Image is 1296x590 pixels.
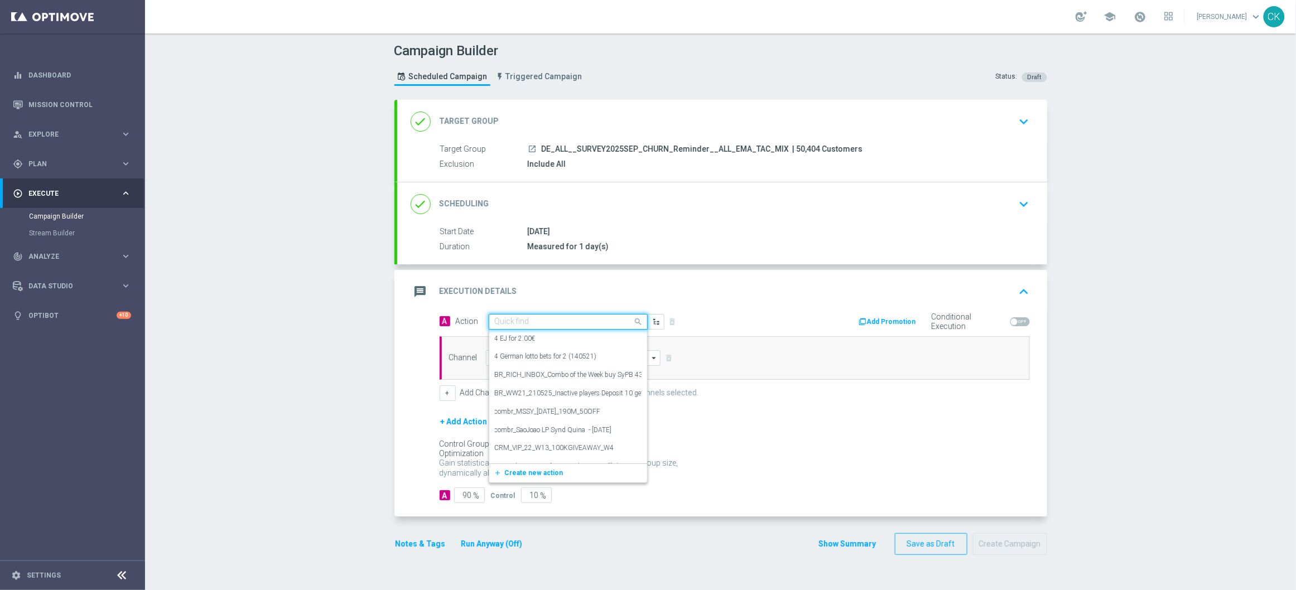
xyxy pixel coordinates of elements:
div: A [440,490,450,500]
label: Exclusion [440,159,528,170]
span: Create new action [505,469,563,477]
button: Show Summary [818,538,877,550]
label: Add Channel [460,388,504,398]
button: lightbulb Optibot +10 [12,311,132,320]
i: launch [528,144,537,153]
h1: Campaign Builder [394,43,588,59]
label: BR_RICH_INBOX_Combo of the Week buy SyPB 43 SySM get 10 SC Piggybank_10_2021 [495,370,754,380]
span: Explore [28,131,121,138]
i: add_new [494,469,505,477]
i: person_search [13,129,23,139]
div: Data Studio [13,281,121,291]
span: Triggered Campaign [506,72,582,81]
span: Plan [28,161,121,167]
div: Status: [996,72,1018,82]
a: Stream Builder [29,229,116,238]
div: equalizer Dashboard [12,71,132,80]
i: lightbulb [13,311,23,321]
div: Campaign Builder [29,208,144,225]
a: Triggered Campaign [493,67,585,86]
label: Channel [449,353,478,362]
h2: Execution Details [440,286,517,297]
span: A [440,316,450,326]
div: [DATE] [528,226,1025,237]
label: BR_WW21_210525_Inactive players Deposit 10 get 65 [495,389,653,398]
div: CRM_VIP_22_W13_100KGIVEAWAY_W4 [495,439,642,457]
label: Get 30 bets SA PB for R150 (Mystery offer) [495,462,620,471]
div: 4 German lotto bets for 2 (140521) [495,347,642,366]
label: combr_MSSY_[DATE]_190M_50OFF [495,407,601,417]
a: [PERSON_NAME]keyboard_arrow_down [1196,8,1264,25]
colored-tag: Draft [1022,72,1047,81]
div: Analyze [13,252,121,262]
label: 4 EJ for 2.00€ [495,334,536,344]
i: keyboard_arrow_right [121,251,131,262]
div: Control Group Optimization [440,439,533,458]
div: +10 [117,312,131,319]
i: keyboard_arrow_down [1016,113,1033,130]
button: person_search Explore keyboard_arrow_right [12,130,132,139]
span: DE_ALL__SURVEY2025SEP_CHURN_Reminder__ALL_EMA_TAC_MIX [542,144,789,154]
span: Data Studio [28,283,121,289]
button: + Add Action [440,415,489,429]
div: message Execution Details keyboard_arrow_up [411,281,1034,302]
button: Data Studio keyboard_arrow_right [12,282,132,291]
span: % [474,491,480,501]
a: Campaign Builder [29,212,116,221]
span: school [1104,11,1116,23]
label: Start Date [440,227,528,237]
button: Create Campaign [973,533,1047,555]
button: gps_fixed Plan keyboard_arrow_right [12,159,132,168]
div: done Target Group keyboard_arrow_down [411,111,1034,132]
input: Select channel [486,350,661,366]
i: equalizer [13,70,23,80]
span: Execute [28,190,121,197]
i: keyboard_arrow_right [121,129,131,139]
button: Save as Draft [895,533,967,555]
i: message [411,282,431,302]
a: Settings [27,572,61,579]
i: arrow_drop_down [649,351,660,365]
div: 4 EJ for 2.00€ [495,330,642,348]
i: keyboard_arrow_right [121,188,131,199]
button: keyboard_arrow_down [1015,194,1034,215]
i: keyboard_arrow_up [1016,283,1033,300]
div: Include All [528,158,1025,170]
button: Run Anyway (Off) [460,537,524,551]
label: Action [456,317,479,326]
i: gps_fixed [13,159,23,169]
span: | 50,404 Customers [793,144,863,154]
div: Optibot [13,301,131,330]
button: play_circle_outline Execute keyboard_arrow_right [12,189,132,198]
button: add_newCreate new action [489,467,643,480]
label: combr_SaoJoao LP Synd Quina - [DATE] [495,425,612,435]
button: Add Promotion [858,316,920,328]
label: CRM_VIP_22_W13_100KGIVEAWAY_W4 [495,443,614,453]
div: Mission Control [13,90,131,119]
div: done Scheduling keyboard_arrow_down [411,194,1034,215]
button: track_changes Analyze keyboard_arrow_right [12,252,132,261]
label: Conditional Execution [932,312,1006,331]
button: Mission Control [12,100,132,109]
span: Draft [1028,74,1042,81]
i: settings [11,570,21,581]
a: Scheduled Campaign [394,67,490,86]
span: Scheduled Campaign [409,72,488,81]
div: BR_WW21_210525_Inactive players Deposit 10 get 65 [495,384,642,403]
div: Measured for 1 day(s) [528,241,1025,252]
h2: Target Group [440,116,499,127]
a: Optibot [28,301,117,330]
div: Get 30 bets SA PB for R150 (Mystery offer) [495,457,642,476]
button: Notes & Tags [394,537,447,551]
div: CK [1264,6,1285,27]
ng-dropdown-panel: Options list [489,330,648,483]
i: keyboard_arrow_right [121,158,131,169]
div: combr_MSSY_Carnival_190M_50OFF [495,403,642,421]
i: track_changes [13,252,23,262]
div: Stream Builder [29,225,144,241]
a: Mission Control [28,90,131,119]
i: done [411,194,431,214]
